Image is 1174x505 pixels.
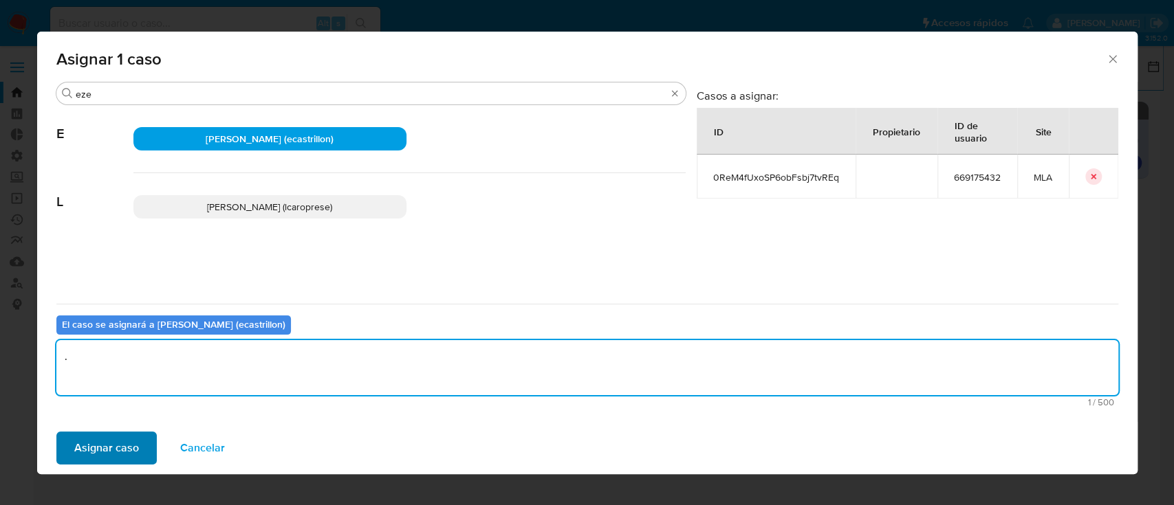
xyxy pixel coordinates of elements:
span: [PERSON_NAME] (lcaroprese) [207,200,332,214]
div: [PERSON_NAME] (lcaroprese) [133,195,407,218]
button: icon-button [1085,168,1102,185]
textarea: . [56,340,1118,395]
div: ID de usuario [938,109,1017,154]
span: MLA [1034,171,1052,183]
button: Cerrar ventana [1106,52,1118,65]
div: [PERSON_NAME] (ecastrillon) [133,127,407,150]
div: assign-modal [37,32,1138,474]
span: 0ReM4fUxoSP6obFsbj7tvREq [713,171,839,183]
span: Asignar 1 caso [56,51,1107,67]
span: Máximo 500 caracteres [61,398,1114,407]
div: Site [1019,115,1068,148]
span: Cancelar [180,433,225,463]
button: Cancelar [162,431,243,464]
div: ID [697,115,740,148]
span: 669175432 [954,171,1001,183]
span: E [56,105,133,142]
span: Asignar caso [74,433,139,463]
button: Asignar caso [56,431,157,464]
b: El caso se asignará a [PERSON_NAME] (ecastrillon) [62,317,285,331]
span: [PERSON_NAME] (ecastrillon) [206,132,334,146]
span: L [56,173,133,210]
button: Borrar [669,88,680,99]
button: Buscar [62,88,73,99]
input: Buscar analista [76,88,666,100]
h3: Casos a asignar: [697,89,1118,102]
div: Propietario [856,115,937,148]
